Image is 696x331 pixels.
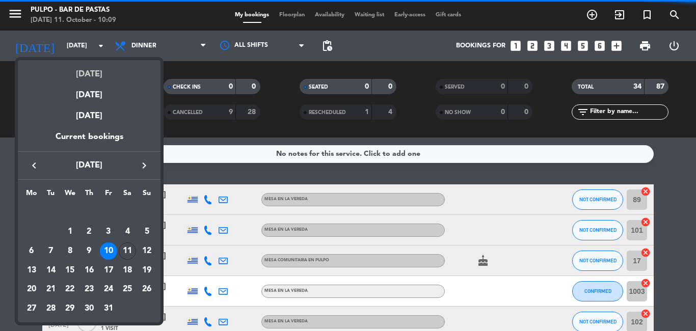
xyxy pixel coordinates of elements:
[100,223,117,240] div: 3
[99,241,118,261] td: October 10, 2025
[41,261,61,280] td: October 14, 2025
[100,281,117,298] div: 24
[79,187,99,203] th: Thursday
[99,223,118,242] td: October 3, 2025
[18,130,160,151] div: Current bookings
[22,187,41,203] th: Monday
[137,223,156,242] td: October 5, 2025
[22,280,41,299] td: October 20, 2025
[137,187,156,203] th: Sunday
[22,203,156,223] td: OCT
[138,223,155,240] div: 5
[79,261,99,280] td: October 16, 2025
[42,262,60,279] div: 14
[119,223,136,240] div: 4
[18,60,160,81] div: [DATE]
[79,223,99,242] td: October 2, 2025
[79,241,99,261] td: October 9, 2025
[60,187,79,203] th: Wednesday
[42,242,60,260] div: 7
[118,187,138,203] th: Saturday
[119,262,136,279] div: 18
[60,241,79,261] td: October 8, 2025
[135,159,153,172] button: keyboard_arrow_right
[22,261,41,280] td: October 13, 2025
[100,300,117,317] div: 31
[41,299,61,318] td: October 28, 2025
[119,281,136,298] div: 25
[99,187,118,203] th: Friday
[60,223,79,242] td: October 1, 2025
[23,281,40,298] div: 20
[138,281,155,298] div: 26
[81,281,98,298] div: 23
[61,300,78,317] div: 29
[81,262,98,279] div: 16
[22,241,41,261] td: October 6, 2025
[42,281,60,298] div: 21
[22,299,41,318] td: October 27, 2025
[25,159,43,172] button: keyboard_arrow_left
[41,187,61,203] th: Tuesday
[100,242,117,260] div: 10
[23,300,40,317] div: 27
[43,159,135,172] span: [DATE]
[137,261,156,280] td: October 19, 2025
[79,299,99,318] td: October 30, 2025
[18,102,160,130] div: [DATE]
[118,223,138,242] td: October 4, 2025
[118,261,138,280] td: October 18, 2025
[119,242,136,260] div: 11
[23,242,40,260] div: 6
[60,299,79,318] td: October 29, 2025
[81,242,98,260] div: 9
[61,262,78,279] div: 15
[99,299,118,318] td: October 31, 2025
[23,262,40,279] div: 13
[42,300,60,317] div: 28
[100,262,117,279] div: 17
[60,261,79,280] td: October 15, 2025
[118,280,138,299] td: October 25, 2025
[99,280,118,299] td: October 24, 2025
[138,159,150,172] i: keyboard_arrow_right
[137,241,156,261] td: October 12, 2025
[138,262,155,279] div: 19
[18,81,160,102] div: [DATE]
[81,223,98,240] div: 2
[41,280,61,299] td: October 21, 2025
[61,223,78,240] div: 1
[61,242,78,260] div: 8
[118,241,138,261] td: October 11, 2025
[81,300,98,317] div: 30
[137,280,156,299] td: October 26, 2025
[41,241,61,261] td: October 7, 2025
[28,159,40,172] i: keyboard_arrow_left
[61,281,78,298] div: 22
[99,261,118,280] td: October 17, 2025
[138,242,155,260] div: 12
[79,280,99,299] td: October 23, 2025
[60,280,79,299] td: October 22, 2025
